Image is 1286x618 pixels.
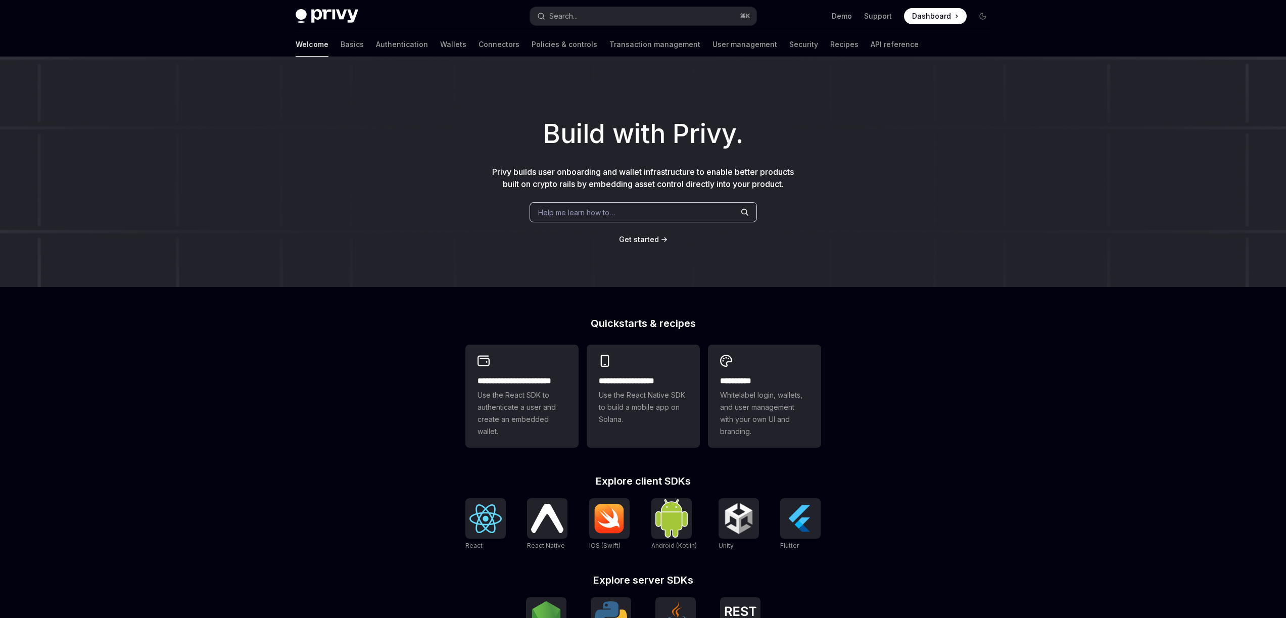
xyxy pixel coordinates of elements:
img: dark logo [296,9,358,23]
a: React NativeReact Native [527,498,567,551]
a: Demo [832,11,852,21]
a: ReactReact [465,498,506,551]
span: Help me learn how to… [538,207,615,218]
a: Recipes [830,32,859,57]
a: **** **** **** ***Use the React Native SDK to build a mobile app on Solana. [587,345,700,448]
h2: Explore server SDKs [465,575,821,585]
a: Authentication [376,32,428,57]
span: React [465,542,483,549]
a: iOS (Swift)iOS (Swift) [589,498,630,551]
a: Get started [619,234,659,245]
span: Get started [619,235,659,244]
h2: Explore client SDKs [465,476,821,486]
a: Basics [341,32,364,57]
span: Unity [719,542,734,549]
img: Android (Kotlin) [655,499,688,537]
img: Unity [723,502,755,535]
a: Security [789,32,818,57]
span: Dashboard [912,11,951,21]
a: Dashboard [904,8,967,24]
a: Connectors [479,32,519,57]
span: React Native [527,542,565,549]
a: FlutterFlutter [780,498,821,551]
h1: Build with Privy. [16,114,1270,154]
div: Search... [549,10,578,22]
button: Open search [530,7,756,25]
button: Toggle dark mode [975,8,991,24]
a: Android (Kotlin)Android (Kotlin) [651,498,697,551]
span: Android (Kotlin) [651,542,697,549]
span: Flutter [780,542,799,549]
span: Use the React SDK to authenticate a user and create an embedded wallet. [478,389,566,438]
span: Use the React Native SDK to build a mobile app on Solana. [599,389,688,425]
a: Welcome [296,32,328,57]
span: iOS (Swift) [589,542,621,549]
a: Policies & controls [532,32,597,57]
a: UnityUnity [719,498,759,551]
a: Support [864,11,892,21]
h2: Quickstarts & recipes [465,318,821,328]
a: Transaction management [609,32,700,57]
img: React Native [531,504,563,533]
span: Whitelabel login, wallets, and user management with your own UI and branding. [720,389,809,438]
a: Wallets [440,32,466,57]
a: API reference [871,32,919,57]
span: ⌘ K [740,12,750,20]
img: Flutter [784,502,817,535]
span: Privy builds user onboarding and wallet infrastructure to enable better products built on crypto ... [492,167,794,189]
img: iOS (Swift) [593,503,626,534]
a: **** *****Whitelabel login, wallets, and user management with your own UI and branding. [708,345,821,448]
a: User management [712,32,777,57]
img: React [469,504,502,533]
